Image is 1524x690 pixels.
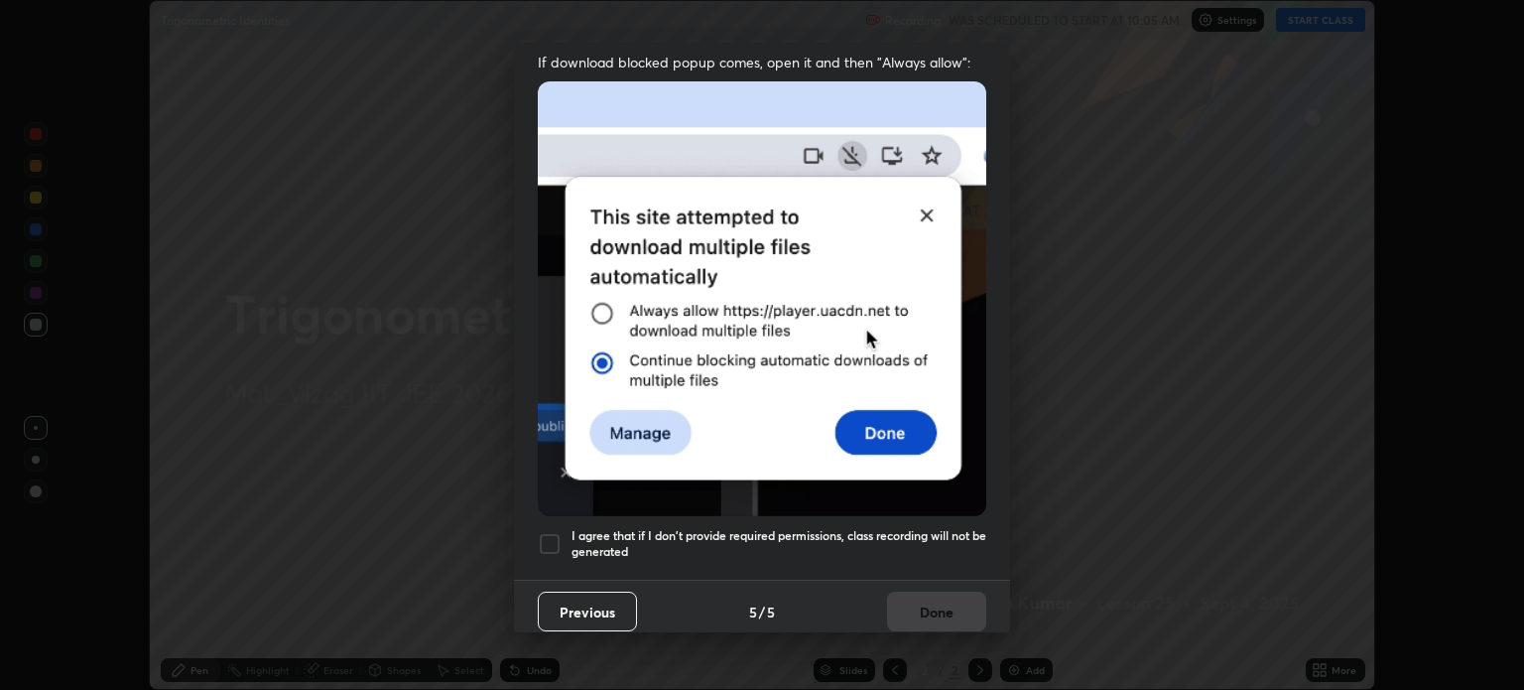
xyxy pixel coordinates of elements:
[538,592,637,631] button: Previous
[571,528,986,559] h5: I agree that if I don't provide required permissions, class recording will not be generated
[538,53,986,71] span: If download blocked popup comes, open it and then "Always allow":
[749,602,757,622] h4: 5
[538,81,986,515] img: downloads-permission-blocked.gif
[767,602,775,622] h4: 5
[759,602,765,622] h4: /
